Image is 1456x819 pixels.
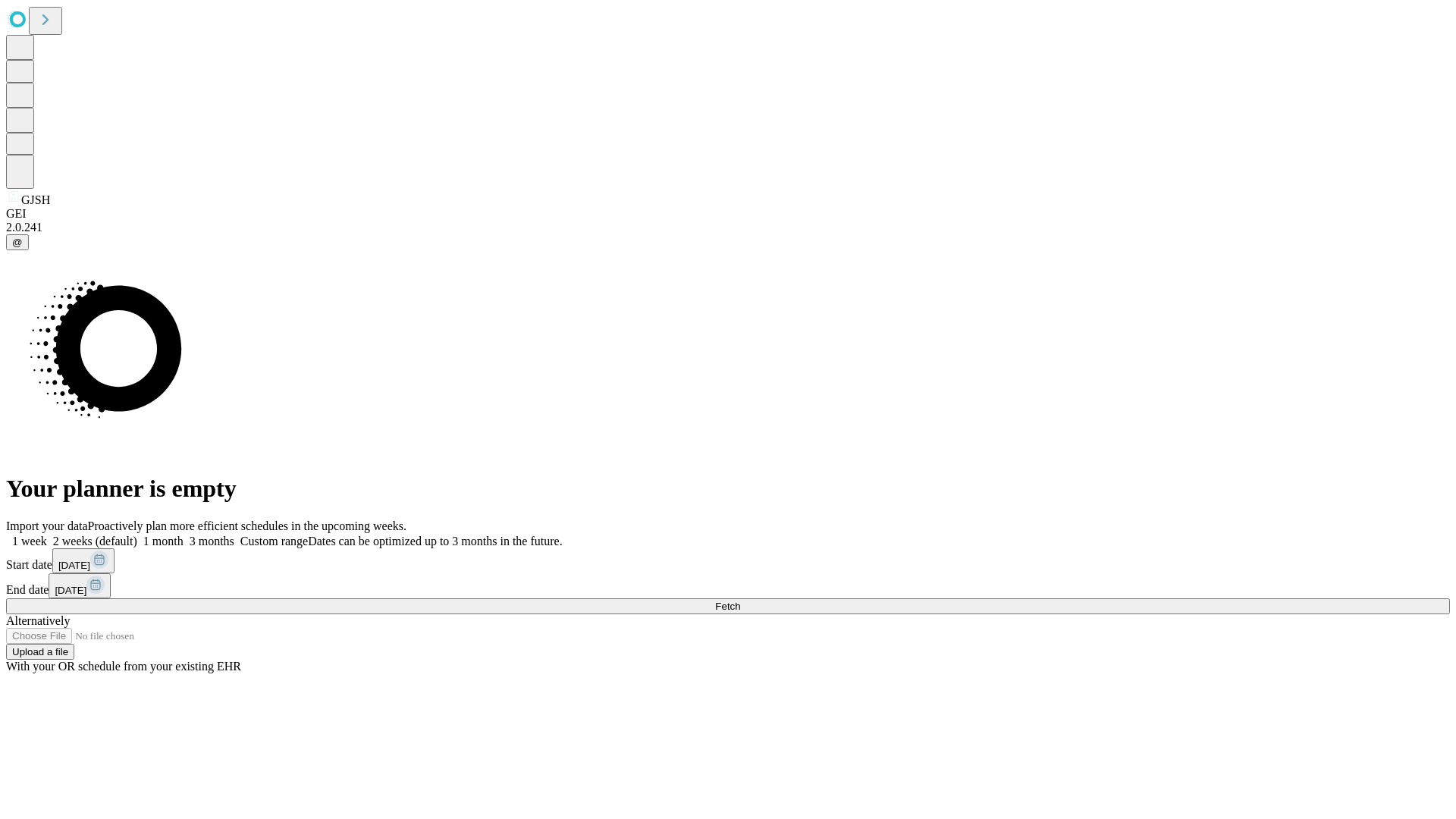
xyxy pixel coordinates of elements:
span: With your OR schedule from your existing EHR [6,660,241,673]
span: Dates can be optimized up to 3 months in the future. [308,535,562,548]
span: 3 months [190,535,234,548]
span: Import your data [6,519,88,532]
span: Fetch [715,601,740,612]
span: GJSH [21,193,50,206]
button: @ [6,234,29,250]
div: GEI [6,207,1450,221]
span: Custom range [240,535,308,548]
div: End date [6,573,1450,598]
span: 2 weeks (default) [53,535,137,548]
span: @ [12,237,23,248]
button: [DATE] [49,573,111,598]
span: [DATE] [55,585,86,596]
span: Alternatively [6,614,70,627]
h1: Your planner is empty [6,475,1450,503]
button: [DATE] [52,548,115,573]
span: 1 week [12,535,47,548]
div: Start date [6,548,1450,573]
span: [DATE] [58,560,90,571]
button: Upload a file [6,644,74,660]
button: Fetch [6,598,1450,614]
span: 1 month [143,535,184,548]
div: 2.0.241 [6,221,1450,234]
span: Proactively plan more efficient schedules in the upcoming weeks. [88,519,406,532]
